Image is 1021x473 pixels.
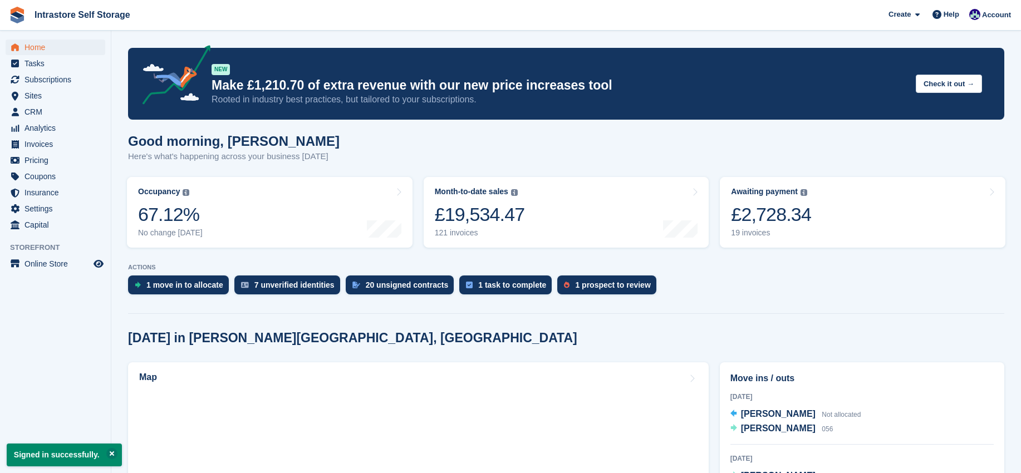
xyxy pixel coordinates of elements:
span: Not allocated [822,411,861,418]
button: Check it out → [916,75,982,93]
a: Awaiting payment £2,728.34 19 invoices [720,177,1005,248]
a: 1 task to complete [459,275,557,300]
a: menu [6,40,105,55]
a: Intrastore Self Storage [30,6,135,24]
p: ACTIONS [128,264,1004,271]
a: menu [6,169,105,184]
img: icon-info-grey-7440780725fd019a000dd9b08b2336e03edf1995a4989e88bcd33f0948082b44.svg [511,189,518,196]
a: Month-to-date sales £19,534.47 121 invoices [424,177,709,248]
a: menu [6,152,105,168]
div: [DATE] [730,454,994,464]
span: Help [944,9,959,20]
div: 20 unsigned contracts [366,280,449,289]
h1: Good morning, [PERSON_NAME] [128,134,340,149]
a: Occupancy 67.12% No change [DATE] [127,177,413,248]
a: 7 unverified identities [234,275,346,300]
div: Month-to-date sales [435,187,508,196]
img: move_ins_to_allocate_icon-fdf77a2bb77ea45bf5b3d319d69a93e2d87916cf1d5bf7949dd705db3b84f3ca.svg [135,282,141,288]
div: No change [DATE] [138,228,203,238]
a: [PERSON_NAME] 056 [730,422,833,436]
span: Tasks [24,56,91,71]
img: prospect-51fa495bee0391a8d652442698ab0144808aea92771e9ea1ae160a38d050c398.svg [564,282,570,288]
img: price-adjustments-announcement-icon-8257ccfd72463d97f412b2fc003d46551f7dbcb40ab6d574587a9cd5c0d94... [133,45,211,109]
p: Make £1,210.70 of extra revenue with our new price increases tool [212,77,907,93]
div: £2,728.34 [731,203,811,226]
span: 056 [822,425,833,433]
span: [PERSON_NAME] [741,423,816,433]
div: Awaiting payment [731,187,798,196]
span: Online Store [24,256,91,272]
h2: [DATE] in [PERSON_NAME][GEOGRAPHIC_DATA], [GEOGRAPHIC_DATA] [128,331,577,346]
a: 20 unsigned contracts [346,275,460,300]
div: 1 prospect to review [575,280,650,289]
a: 1 prospect to review [557,275,661,300]
a: menu [6,88,105,104]
div: £19,534.47 [435,203,525,226]
span: Storefront [10,242,111,253]
div: 121 invoices [435,228,525,238]
span: Pricing [24,152,91,168]
a: menu [6,56,105,71]
div: 67.12% [138,203,203,226]
span: [PERSON_NAME] [741,409,816,418]
a: Preview store [92,257,105,270]
h2: Map [139,372,157,382]
a: menu [6,201,105,216]
span: Invoices [24,136,91,152]
span: Account [982,9,1011,21]
a: 1 move in to allocate [128,275,234,300]
img: icon-info-grey-7440780725fd019a000dd9b08b2336e03edf1995a4989e88bcd33f0948082b44.svg [183,189,189,196]
a: menu [6,104,105,120]
span: Coupons [24,169,91,184]
span: Settings [24,201,91,216]
img: verify_identity-adf6edd0f0f0b5bbfe63781bf79b02c33cf7c696d77639b501bdc392416b5a36.svg [241,282,249,288]
span: Analytics [24,120,91,136]
a: menu [6,217,105,233]
span: Capital [24,217,91,233]
img: stora-icon-8386f47178a22dfd0bd8f6a31ec36ba5ce8667c1dd55bd0f319d3a0aa187defe.svg [9,7,26,23]
span: Home [24,40,91,55]
div: NEW [212,64,230,75]
a: [PERSON_NAME] Not allocated [730,407,861,422]
img: task-75834270c22a3079a89374b754ae025e5fb1db73e45f91037f5363f120a921f8.svg [466,282,473,288]
h2: Move ins / outs [730,372,994,385]
p: Here's what's happening across your business [DATE] [128,150,340,163]
a: menu [6,185,105,200]
span: CRM [24,104,91,120]
p: Signed in successfully. [7,444,122,466]
img: icon-info-grey-7440780725fd019a000dd9b08b2336e03edf1995a4989e88bcd33f0948082b44.svg [801,189,807,196]
p: Rooted in industry best practices, but tailored to your subscriptions. [212,93,907,106]
a: menu [6,256,105,272]
div: 7 unverified identities [254,280,335,289]
img: contract_signature_icon-13c848040528278c33f63329250d36e43548de30e8caae1d1a13099fd9432cc5.svg [352,282,360,288]
span: Create [889,9,911,20]
img: Mathew Tremewan [969,9,980,20]
div: 1 move in to allocate [146,280,223,289]
span: Subscriptions [24,72,91,87]
div: [DATE] [730,392,994,402]
a: menu [6,72,105,87]
div: Occupancy [138,187,180,196]
span: Insurance [24,185,91,200]
a: menu [6,136,105,152]
div: 1 task to complete [478,280,546,289]
span: Sites [24,88,91,104]
div: 19 invoices [731,228,811,238]
a: menu [6,120,105,136]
